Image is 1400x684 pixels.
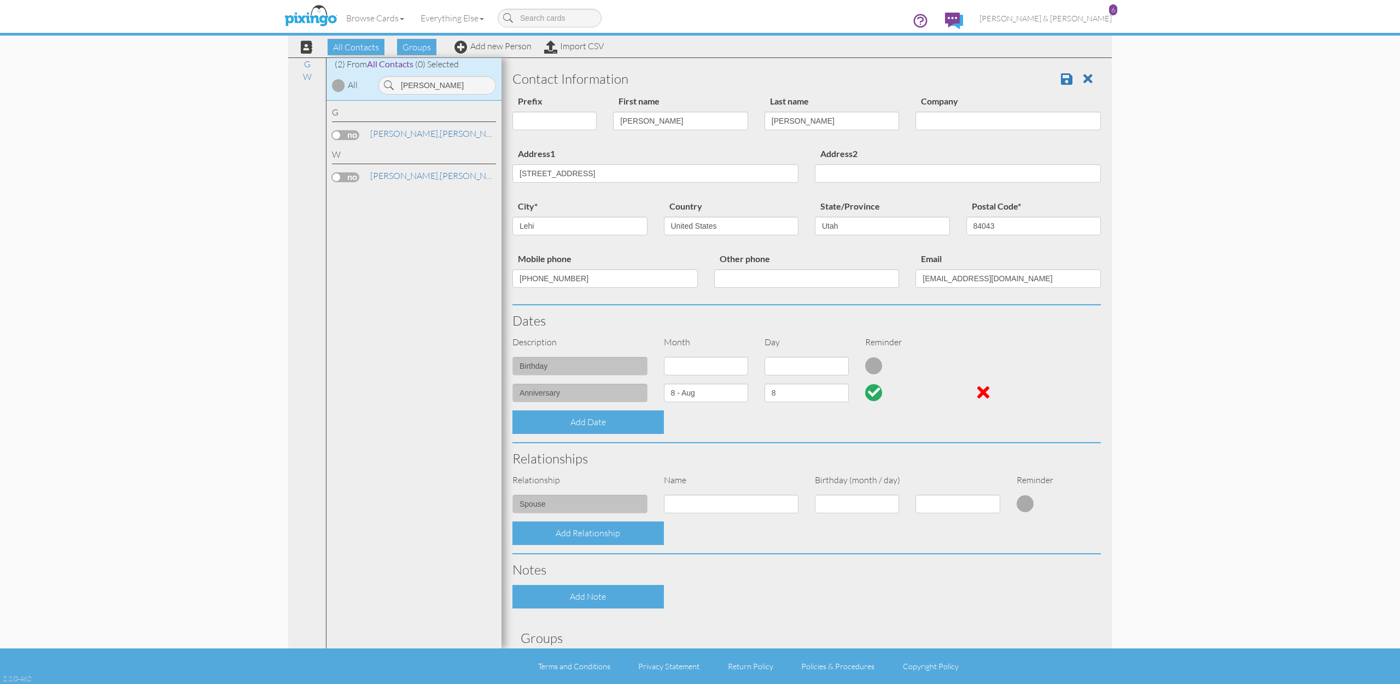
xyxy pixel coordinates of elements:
img: comments.svg [945,13,963,29]
label: Last name [765,94,814,109]
input: (e.g. Friend, Daughter) [512,495,647,513]
a: [PERSON_NAME] & [PERSON_NAME] 6 [971,4,1120,32]
div: 2.2.0-462 [3,674,31,683]
a: Terms and Conditions [538,662,610,671]
div: Reminder [857,336,958,349]
div: All [348,79,358,91]
h3: Notes [512,563,1101,577]
a: Everything Else [412,4,492,32]
span: Groups [397,39,436,55]
a: Add new Person [454,40,532,51]
input: Search cards [498,9,602,27]
div: 6 [1109,4,1117,15]
div: Reminder [1008,474,1059,486]
div: (2) From [326,58,501,71]
a: Browse Cards [338,4,412,32]
img: pixingo logo [282,3,340,30]
label: Postal Code* [966,199,1026,214]
div: Month [656,336,756,349]
h3: Groups [521,631,1093,645]
a: [PERSON_NAME] [369,127,509,140]
label: Company [915,94,964,109]
span: (0) Selected [415,59,459,69]
span: [PERSON_NAME], [370,128,440,139]
span: All Contacts [367,59,413,69]
div: W [332,148,496,164]
div: Add Note [512,585,664,608]
a: Copyright Policy [903,662,959,671]
a: Privacy Statement [638,662,699,671]
span: [PERSON_NAME] & [PERSON_NAME] [979,14,1112,23]
label: Other phone [714,252,775,266]
div: Name [656,474,807,486]
label: First name [613,94,665,109]
h3: Dates [512,314,1101,328]
a: [PERSON_NAME] [369,169,509,182]
label: Address2 [815,147,863,161]
label: Mobile phone [512,252,577,266]
label: State/Province [815,199,885,214]
label: Address1 [512,147,561,161]
div: Day [756,336,857,349]
a: W [297,70,317,83]
h3: Contact Information [512,72,1101,86]
div: Add Date [512,410,664,434]
a: Return Policy [728,662,773,671]
label: Prefix [512,94,548,109]
label: Email [915,252,947,266]
a: Policies & Procedures [801,662,874,671]
div: Add Relationship [512,521,664,545]
label: Country [664,199,708,214]
h3: Relationships [512,451,1101,466]
a: G [299,57,316,71]
div: Description [504,336,656,349]
span: All Contacts [328,39,384,55]
div: Relationship [504,474,656,486]
label: city* [512,199,543,214]
a: Import CSV [544,40,604,51]
span: [PERSON_NAME], [370,170,440,181]
div: G [332,106,496,122]
div: Birthday (month / day) [807,474,1008,486]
